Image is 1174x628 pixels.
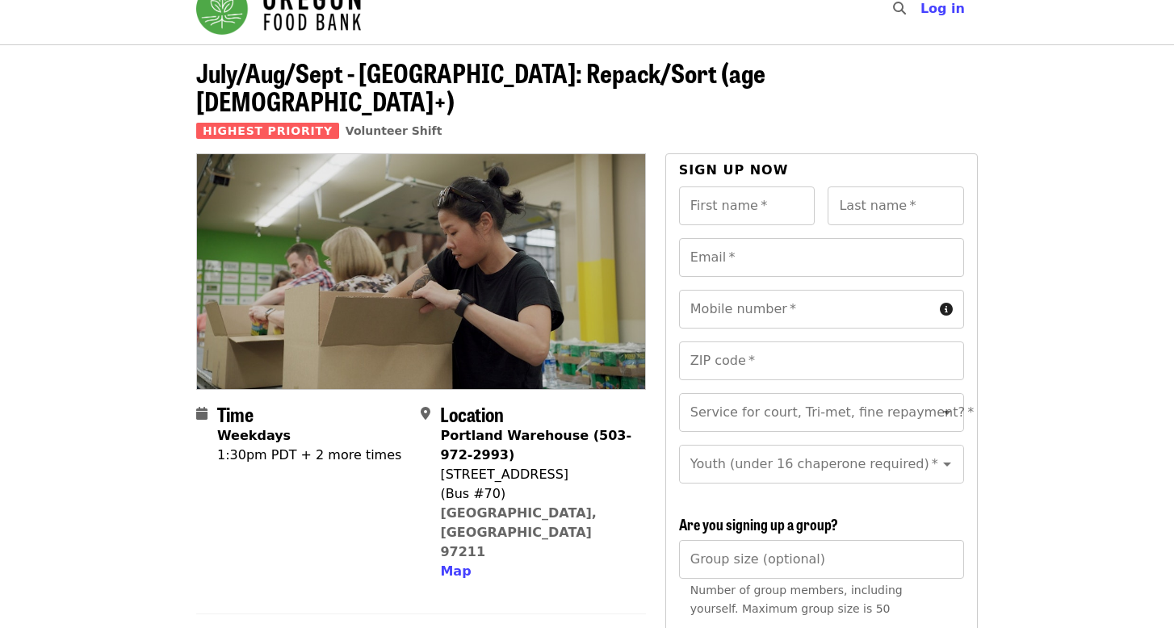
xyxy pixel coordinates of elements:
a: Volunteer Shift [346,124,442,137]
input: ZIP code [679,341,964,380]
i: search icon [893,1,906,16]
i: circle-info icon [940,302,953,317]
button: Map [440,562,471,581]
span: Location [440,400,504,428]
div: (Bus #70) [440,484,632,504]
input: First name [679,186,816,225]
strong: Portland Warehouse (503-972-2993) [440,428,631,463]
span: Log in [920,1,965,16]
span: Map [440,563,471,579]
i: map-marker-alt icon [421,406,430,421]
input: Last name [828,186,964,225]
span: Highest Priority [196,123,339,139]
div: 1:30pm PDT + 2 more times [217,446,401,465]
button: Open [936,401,958,424]
a: [GEOGRAPHIC_DATA], [GEOGRAPHIC_DATA] 97211 [440,505,597,559]
strong: Weekdays [217,428,291,443]
input: [object Object] [679,540,964,579]
span: July/Aug/Sept - [GEOGRAPHIC_DATA]: Repack/Sort (age [DEMOGRAPHIC_DATA]+) [196,53,765,119]
i: calendar icon [196,406,208,421]
span: Time [217,400,254,428]
input: Email [679,238,964,277]
span: Sign up now [679,162,789,178]
span: Are you signing up a group? [679,513,838,534]
span: Number of group members, including yourself. Maximum group size is 50 [690,584,903,615]
button: Open [936,453,958,475]
input: Mobile number [679,290,933,329]
img: July/Aug/Sept - Portland: Repack/Sort (age 8+) organized by Oregon Food Bank [197,154,645,388]
div: [STREET_ADDRESS] [440,465,632,484]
